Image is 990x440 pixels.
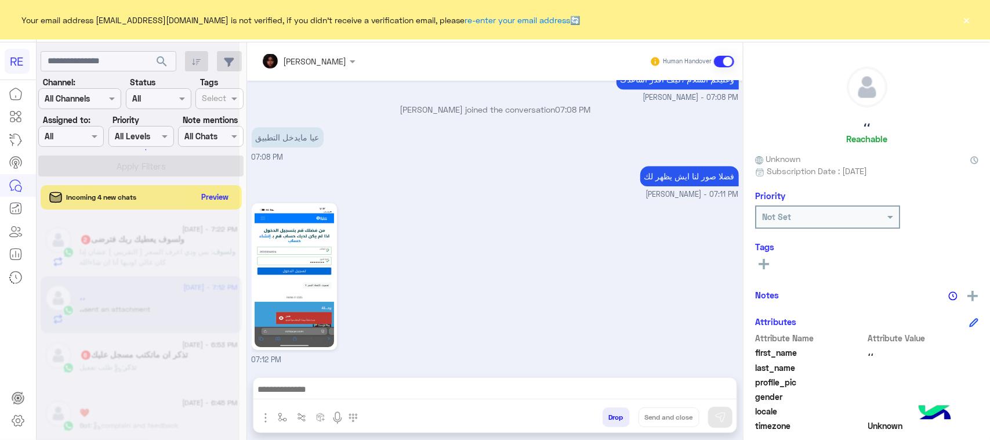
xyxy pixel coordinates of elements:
[255,206,334,347] img: 3194641834027860.jpg
[646,189,739,200] span: [PERSON_NAME] - 07:11 PM
[868,391,979,403] span: null
[755,362,866,374] span: last_name
[22,14,581,26] span: Your email address [EMAIL_ADDRESS][DOMAIN_NAME] is not verified, if you didn't receive a verifica...
[755,332,866,344] span: Attribute Name
[948,291,958,301] img: notes
[331,411,344,425] img: send voice note
[755,241,978,252] h6: Tags
[868,420,979,432] span: Unknown
[316,413,325,422] img: create order
[639,407,699,427] button: Send and close
[259,411,273,425] img: send attachment
[755,391,866,403] span: gender
[868,405,979,417] span: null
[311,407,331,427] button: create order
[767,165,867,177] span: Subscription Date : [DATE]
[643,92,739,103] span: [PERSON_NAME] - 07:08 PM
[967,291,978,301] img: add
[349,413,358,423] img: make a call
[864,116,871,129] h5: ،،
[252,153,284,161] span: 07:08 PM
[297,413,306,422] img: Trigger scenario
[128,139,148,160] div: loading...
[252,355,282,364] span: 07:12 PM
[465,15,571,25] a: re-enter your email address
[755,405,866,417] span: locale
[715,412,726,423] img: send message
[755,347,866,359] span: first_name
[868,332,979,344] span: Attribute Value
[755,316,796,327] h6: Attributes
[555,104,590,114] span: 07:08 PM
[846,134,887,144] h6: Reachable
[252,127,324,147] p: 23/8/2025, 7:08 PM
[868,347,979,359] span: ،،
[663,57,712,66] small: Human Handover
[755,290,779,300] h6: Notes
[292,407,311,427] button: Trigger scenario
[273,407,292,427] button: select flow
[847,67,887,107] img: defaultAdmin.png
[640,166,739,186] p: 23/8/2025, 7:11 PM
[252,103,739,116] p: [PERSON_NAME] joined the conversation
[755,153,800,165] span: Unknown
[961,14,973,26] button: ×
[603,407,630,427] button: Drop
[278,413,287,422] img: select flow
[755,420,866,432] span: timezone
[200,92,226,107] div: Select
[5,49,30,74] div: RE
[755,190,785,201] h6: Priority
[915,394,955,434] img: hulul-logo.png
[755,376,866,388] span: profile_pic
